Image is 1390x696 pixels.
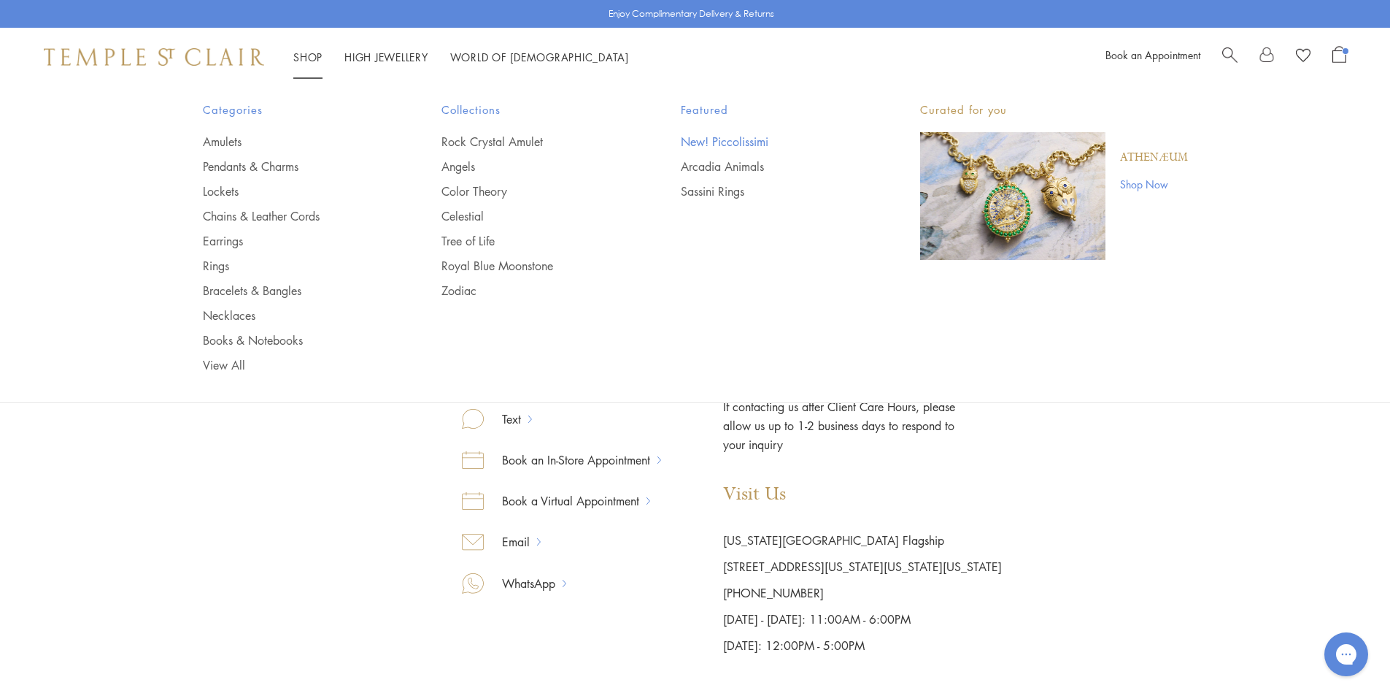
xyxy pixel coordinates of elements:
a: Email [484,532,537,551]
a: Books & Notebooks [203,332,384,348]
a: Search [1222,46,1238,68]
a: WhatsApp [484,574,563,593]
a: [STREET_ADDRESS][US_STATE][US_STATE][US_STATE] [723,559,1002,575]
a: Earrings [203,233,384,249]
a: Necklaces [203,307,384,324]
img: Temple St. Clair [44,48,264,66]
a: Color Theory [441,183,622,199]
a: [PHONE_NUMBER] [723,585,824,601]
p: If contacting us after Client Care Hours, please allow us up to 1-2 business days to respond to y... [723,383,957,454]
a: View Wishlist [1296,46,1310,68]
a: Shop Now [1120,176,1188,192]
a: Bracelets & Bangles [203,283,384,299]
a: Sassini Rings [681,183,862,199]
a: World of [DEMOGRAPHIC_DATA]World of [DEMOGRAPHIC_DATA] [450,50,629,64]
p: [DATE] - [DATE]: 11:00AM - 6:00PM [723,606,1002,632]
a: Text [484,410,528,429]
a: ShopShop [293,50,323,64]
span: Featured [681,101,862,119]
a: Royal Blue Moonstone [441,258,622,274]
p: [DATE]: 12:00PM - 5:00PM [723,632,1002,659]
a: Zodiac [441,283,622,299]
a: Celestial [441,208,622,224]
a: Rock Crystal Amulet [441,134,622,150]
a: Angels [441,158,622,175]
a: View All [203,357,384,373]
a: Lockets [203,183,384,199]
a: Arcadia Animals [681,158,862,175]
a: Book an Appointment [1105,47,1200,62]
a: Book a Virtual Appointment [484,492,646,510]
p: [US_STATE][GEOGRAPHIC_DATA] Flagship [723,527,1002,554]
iframe: Gorgias live chat messenger [1317,627,1375,681]
a: Rings [203,258,384,274]
a: Open Shopping Bag [1332,46,1346,68]
a: Tree of Life [441,233,622,249]
a: High JewelleryHigh Jewellery [344,50,428,64]
span: Categories [203,101,384,119]
a: New! Piccolissimi [681,134,862,150]
p: Visit Us [723,483,1002,505]
a: Amulets [203,134,384,150]
p: Enjoy Complimentary Delivery & Returns [609,7,774,21]
a: Book an In-Store Appointment [484,451,657,470]
p: Curated for you [920,101,1188,119]
a: Pendants & Charms [203,158,384,175]
a: Chains & Leather Cords [203,208,384,224]
span: Collections [441,101,622,119]
a: Athenæum [1120,150,1188,166]
nav: Main navigation [293,48,629,66]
